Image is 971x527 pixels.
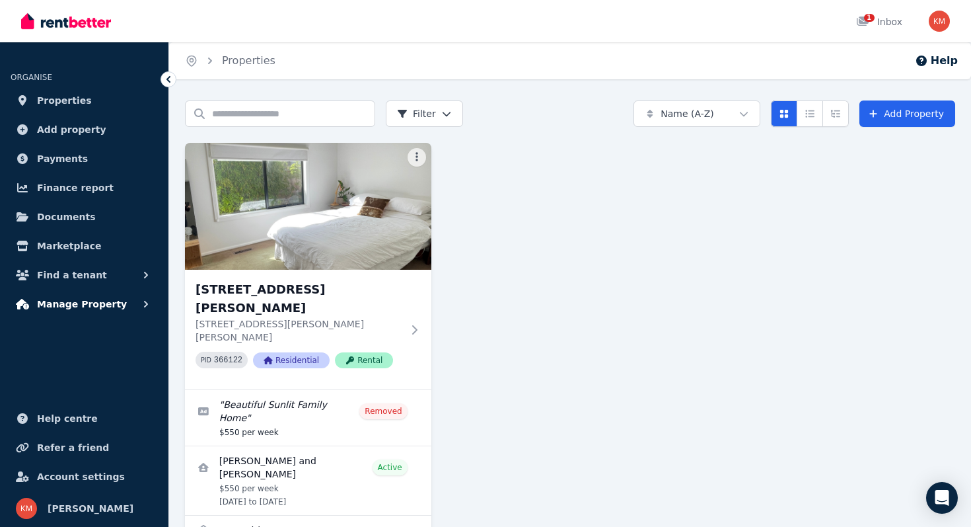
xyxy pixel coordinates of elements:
[11,262,158,288] button: Find a tenant
[37,296,127,312] span: Manage Property
[185,446,431,515] a: View details for Stephen Tighe and Holly Ellis
[926,482,958,514] div: Open Intercom Messenger
[633,101,760,127] button: Name (A-Z)
[822,101,849,127] button: Expanded list view
[222,54,275,67] a: Properties
[771,101,797,127] button: Card view
[214,356,242,365] code: 366122
[21,11,111,31] img: RentBetter
[11,434,158,461] a: Refer a friend
[37,267,107,283] span: Find a tenant
[37,180,114,196] span: Finance report
[37,93,92,108] span: Properties
[196,280,402,317] h3: [STREET_ADDRESS][PERSON_NAME]
[856,15,902,28] div: Inbox
[11,73,52,82] span: ORGANISE
[11,405,158,432] a: Help centre
[185,143,431,389] a: 82 Kinlock St, Bell Post Hill[STREET_ADDRESS][PERSON_NAME][STREET_ADDRESS][PERSON_NAME][PERSON_NA...
[335,352,393,368] span: Rental
[771,101,849,127] div: View options
[859,101,955,127] a: Add Property
[915,53,958,69] button: Help
[185,143,431,270] img: 82 Kinlock St, Bell Post Hill
[16,498,37,519] img: Karsha Morgan
[408,148,426,167] button: More options
[11,145,158,172] a: Payments
[11,116,158,143] a: Add property
[185,390,431,446] a: Edit listing: Beautiful Sunlit Family Home
[37,151,88,167] span: Payments
[48,501,133,516] span: [PERSON_NAME]
[37,122,106,138] span: Add property
[196,317,402,344] p: [STREET_ADDRESS][PERSON_NAME][PERSON_NAME]
[929,11,950,32] img: Karsha Morgan
[864,14,875,22] span: 1
[253,352,330,368] span: Residential
[661,107,714,120] span: Name (A-Z)
[11,175,158,201] a: Finance report
[797,101,823,127] button: Compact list view
[11,233,158,259] a: Marketplace
[11,464,158,490] a: Account settings
[37,440,109,456] span: Refer a friend
[397,107,436,120] span: Filter
[169,42,291,79] nav: Breadcrumb
[11,204,158,230] a: Documents
[11,291,158,317] button: Manage Property
[37,411,98,426] span: Help centre
[201,356,211,364] small: PID
[37,238,101,254] span: Marketplace
[386,101,463,127] button: Filter
[11,87,158,114] a: Properties
[37,209,96,225] span: Documents
[37,469,125,485] span: Account settings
